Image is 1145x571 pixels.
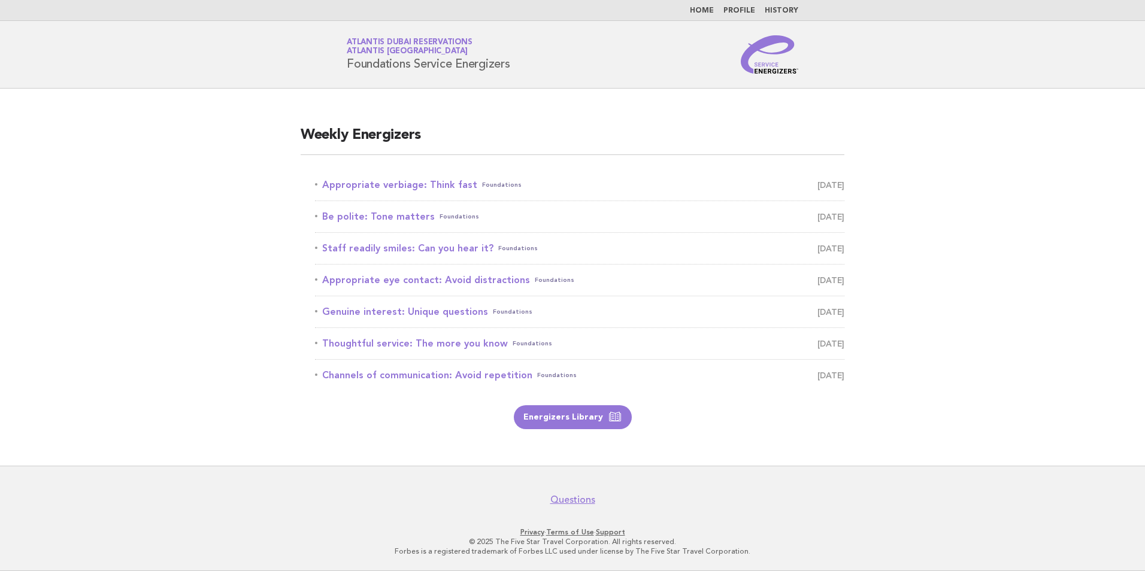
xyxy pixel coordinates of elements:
[550,494,595,506] a: Questions
[546,528,594,536] a: Terms of Use
[817,303,844,320] span: [DATE]
[347,48,468,56] span: Atlantis [GEOGRAPHIC_DATA]
[690,7,714,14] a: Home
[817,177,844,193] span: [DATE]
[514,405,632,429] a: Energizers Library
[817,240,844,257] span: [DATE]
[315,335,844,352] a: Thoughtful service: The more you knowFoundations [DATE]
[535,272,574,288] span: Foundations
[440,208,479,225] span: Foundations
[723,7,755,14] a: Profile
[537,367,577,384] span: Foundations
[520,528,544,536] a: Privacy
[315,177,844,193] a: Appropriate verbiage: Think fastFoundations [DATE]
[493,303,532,320] span: Foundations
[513,335,552,352] span: Foundations
[765,7,798,14] a: History
[817,272,844,288] span: [DATE]
[498,240,538,257] span: Foundations
[817,208,844,225] span: [DATE]
[315,272,844,288] a: Appropriate eye contact: Avoid distractionsFoundations [DATE]
[206,537,939,546] p: © 2025 The Five Star Travel Corporation. All rights reserved.
[347,38,472,55] a: Atlantis Dubai ReservationsAtlantis [GEOGRAPHIC_DATA]
[315,240,844,257] a: Staff readily smiles: Can you hear it?Foundations [DATE]
[817,367,844,384] span: [DATE]
[482,177,522,193] span: Foundations
[301,126,844,155] h2: Weekly Energizers
[315,303,844,320] a: Genuine interest: Unique questionsFoundations [DATE]
[817,335,844,352] span: [DATE]
[315,367,844,384] a: Channels of communication: Avoid repetitionFoundations [DATE]
[741,35,798,74] img: Service Energizers
[206,527,939,537] p: · ·
[315,208,844,225] a: Be polite: Tone mattersFoundations [DATE]
[596,528,625,536] a: Support
[206,546,939,556] p: Forbes is a registered trademark of Forbes LLC used under license by The Five Star Travel Corpora...
[347,39,510,70] h1: Foundations Service Energizers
